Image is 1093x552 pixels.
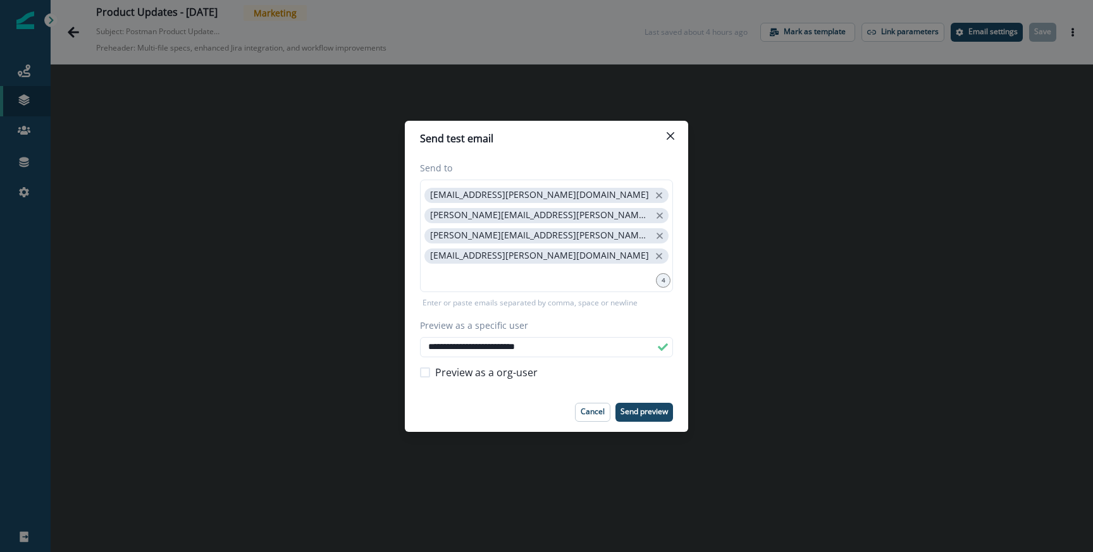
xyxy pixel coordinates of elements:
p: Send test email [420,131,493,146]
p: [PERSON_NAME][EMAIL_ADDRESS][PERSON_NAME][DOMAIN_NAME] [430,210,650,221]
button: Close [660,126,681,146]
p: [EMAIL_ADDRESS][PERSON_NAME][DOMAIN_NAME] [430,190,649,200]
label: Preview as a specific user [420,319,665,332]
span: Preview as a org-user [435,365,538,380]
button: close [653,250,665,262]
p: [PERSON_NAME][EMAIL_ADDRESS][PERSON_NAME][DOMAIN_NAME] [430,230,650,241]
p: Enter or paste emails separated by comma, space or newline [420,297,640,309]
button: close [654,230,665,242]
p: Send preview [621,407,668,416]
button: Cancel [575,403,610,422]
p: [EMAIL_ADDRESS][PERSON_NAME][DOMAIN_NAME] [430,250,649,261]
p: Cancel [581,407,605,416]
button: close [653,189,665,202]
button: Send preview [615,403,673,422]
button: close [654,209,665,222]
div: 4 [656,273,670,288]
label: Send to [420,161,665,175]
